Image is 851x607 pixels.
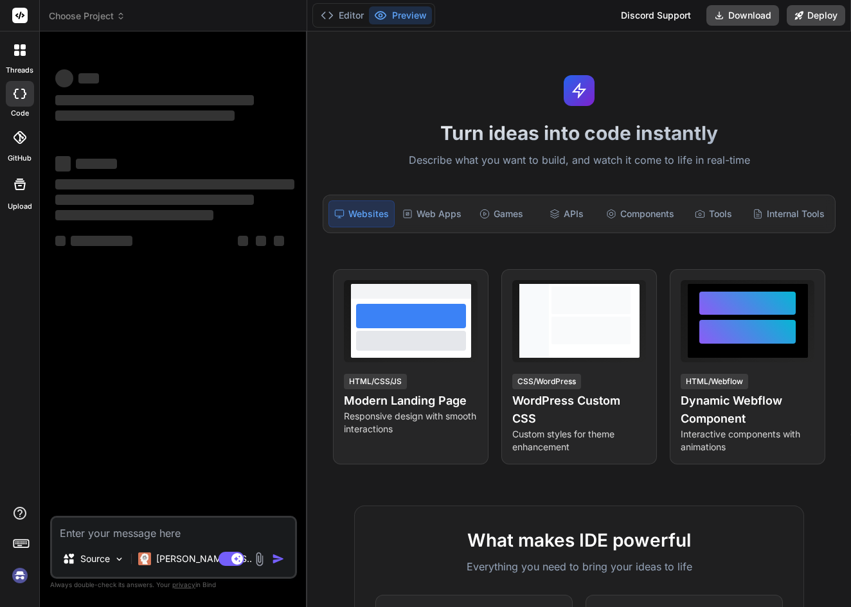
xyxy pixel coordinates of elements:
img: Pick Models [114,554,125,565]
div: Tools [682,200,745,227]
h4: WordPress Custom CSS [512,392,646,428]
span: Choose Project [49,10,125,22]
span: ‌ [55,156,71,172]
span: ‌ [55,236,66,246]
div: Web Apps [397,200,467,227]
span: ‌ [78,73,99,84]
button: Deploy [787,5,845,26]
span: ‌ [55,69,73,87]
div: HTML/Webflow [681,374,748,389]
button: Preview [369,6,432,24]
div: Games [469,200,532,227]
div: Websites [328,200,395,227]
p: [PERSON_NAME] 4 S.. [156,552,252,565]
p: Describe what you want to build, and watch it come to life in real-time [315,152,843,169]
p: Custom styles for theme enhancement [512,428,646,453]
span: ‌ [274,236,284,246]
img: icon [272,552,285,565]
div: Internal Tools [748,200,830,227]
p: Responsive design with smooth interactions [344,410,478,435]
button: Download [706,5,779,26]
button: Editor [316,6,369,24]
div: HTML/CSS/JS [344,374,407,389]
span: ‌ [55,95,254,105]
div: CSS/WordPress [512,374,581,389]
label: GitHub [8,153,31,164]
label: threads [6,65,33,76]
h4: Modern Landing Page [344,392,478,410]
label: code [11,108,29,119]
span: ‌ [256,236,266,246]
img: attachment [252,552,267,567]
h1: Turn ideas into code instantly [315,121,843,145]
span: privacy [172,581,195,588]
img: Claude 4 Sonnet [138,552,151,565]
h4: Dynamic Webflow Component [681,392,814,428]
span: ‌ [55,179,294,189]
span: ‌ [55,110,235,121]
p: Everything you need to bring your ideas to life [375,559,783,574]
span: ‌ [55,195,254,205]
span: ‌ [238,236,248,246]
img: signin [9,565,31,586]
div: Discord Support [613,5,699,26]
p: Always double-check its answers. Your in Bind [50,579,297,591]
span: ‌ [76,159,117,169]
div: Components [601,200,679,227]
h2: What makes IDE powerful [375,527,783,554]
p: Source [80,552,110,565]
span: ‌ [71,236,132,246]
div: APIs [535,200,598,227]
label: Upload [8,201,32,212]
span: ‌ [55,210,213,220]
p: Interactive components with animations [681,428,814,453]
